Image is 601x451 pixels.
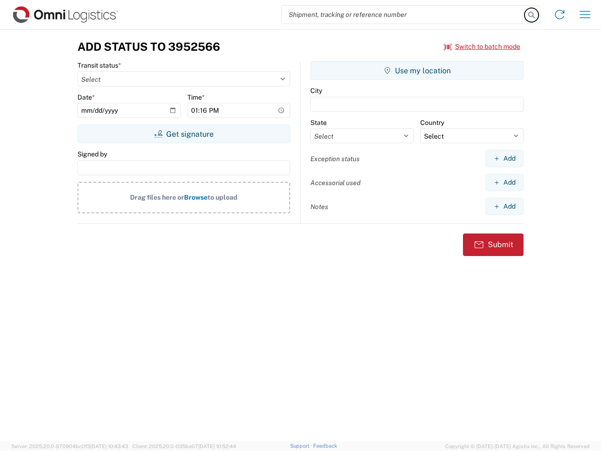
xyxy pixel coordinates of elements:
[485,174,524,191] button: Add
[463,233,524,256] button: Submit
[310,118,327,127] label: State
[77,93,95,101] label: Date
[310,61,524,80] button: Use my location
[130,194,184,201] span: Drag files here or
[11,443,128,449] span: Server: 2025.20.0-970904bc0f3
[485,198,524,215] button: Add
[77,150,107,158] label: Signed by
[187,93,205,101] label: Time
[310,202,328,211] label: Notes
[77,124,290,143] button: Get signature
[310,179,361,187] label: Accessorial used
[313,443,337,449] a: Feedback
[184,194,208,201] span: Browse
[90,443,128,449] span: [DATE] 10:43:43
[310,155,360,163] label: Exception status
[77,61,121,70] label: Transit status
[290,443,314,449] a: Support
[77,40,220,54] h3: Add Status to 3952566
[198,443,236,449] span: [DATE] 10:52:44
[132,443,236,449] span: Client: 2025.20.0-035ba07
[445,442,590,451] span: Copyright © [DATE]-[DATE] Agistix Inc., All Rights Reserved
[310,86,322,95] label: City
[282,6,525,23] input: Shipment, tracking or reference number
[208,194,238,201] span: to upload
[420,118,444,127] label: Country
[444,39,520,54] button: Switch to batch mode
[485,150,524,167] button: Add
